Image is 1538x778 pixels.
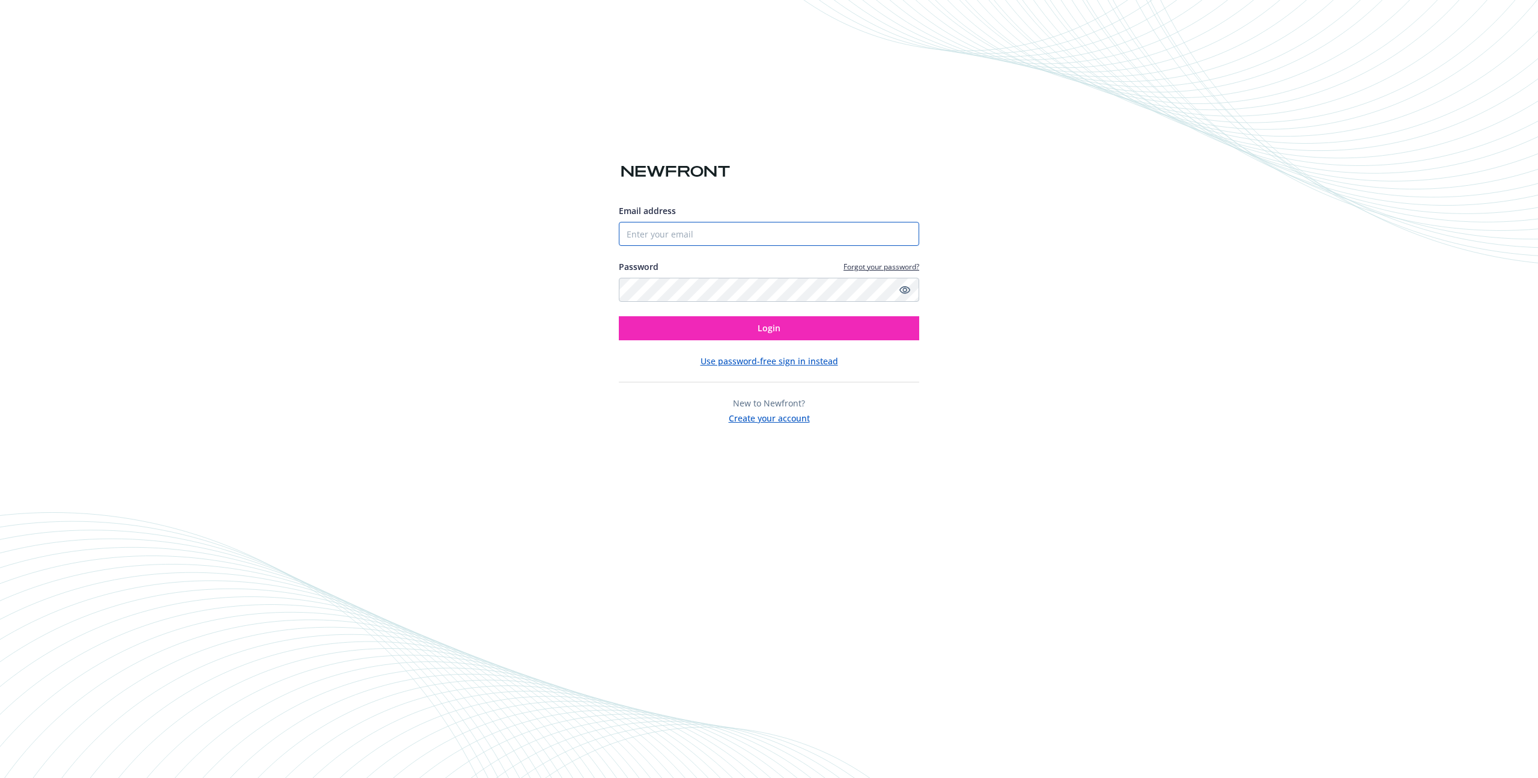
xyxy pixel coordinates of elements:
[619,222,919,246] input: Enter your email
[619,278,919,302] input: Enter your password
[619,161,732,182] img: Newfront logo
[898,283,912,297] a: Show password
[619,316,919,340] button: Login
[729,409,810,424] button: Create your account
[843,262,919,272] a: Forgot your password?
[701,355,838,367] button: Use password-free sign in instead
[733,397,805,409] span: New to Newfront?
[758,322,780,334] span: Login
[619,205,676,216] span: Email address
[619,260,658,273] label: Password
